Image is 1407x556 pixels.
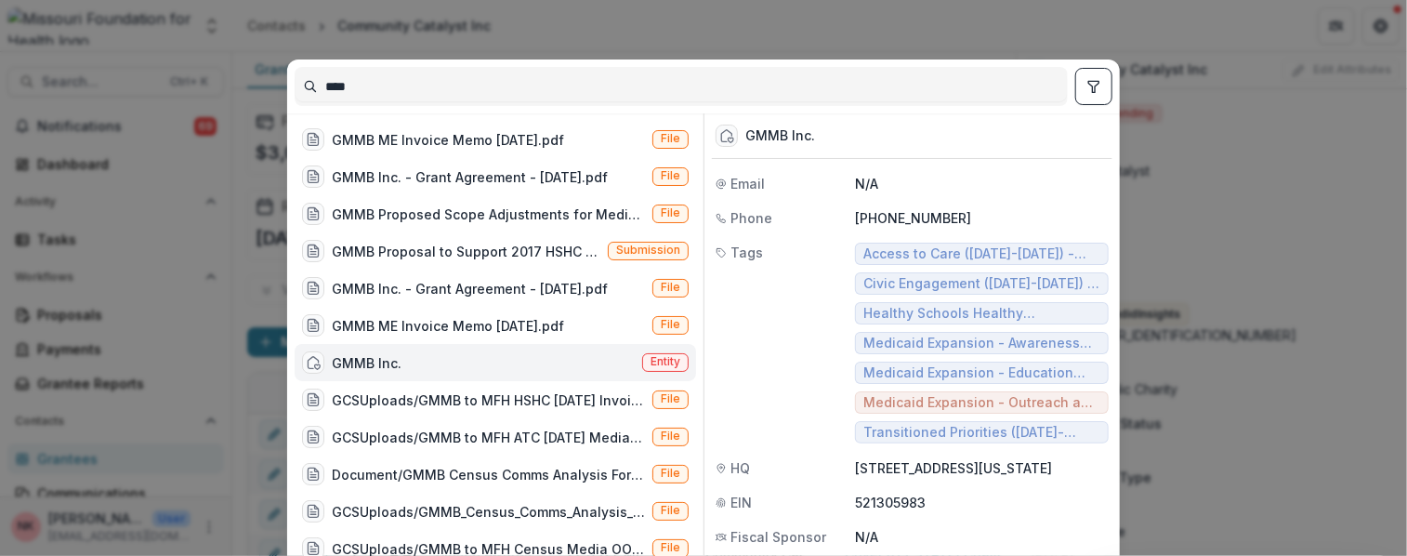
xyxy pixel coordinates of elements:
[730,458,750,478] span: HQ
[332,242,600,261] div: GMMB Proposal to Support 2017 HSHC Convening (Planning support for 2017 HSHC Convening, including...
[730,243,763,262] span: Tags
[651,355,680,368] span: Entity
[332,465,645,484] div: Document/GMMB Census Comms Analysis Form.doc
[730,208,772,228] span: Phone
[332,167,608,187] div: GMMB Inc. - Grant Agreement - [DATE].pdf
[730,493,752,512] span: EIN
[332,428,645,447] div: GCSUploads/GMMB to MFH ATC [DATE] Media Buy Invoice.pdf
[1075,68,1112,105] button: toggle filters
[332,316,564,336] div: GMMB ME Invoice Memo [DATE].pdf
[855,208,1109,228] p: [PHONE_NUMBER]
[661,281,680,294] span: File
[332,279,608,298] div: GMMB Inc. - Grant Agreement - [DATE].pdf
[661,467,680,480] span: File
[745,128,815,144] div: GMMB Inc.
[661,541,680,554] span: File
[661,132,680,145] span: File
[855,458,1109,478] p: [STREET_ADDRESS][US_STATE]
[332,391,645,410] div: GCSUploads/GMMB to MFH HSHC [DATE] Invoice.pdf
[863,306,1100,322] span: Healthy Schools Healthy Communities ([DATE]-[DATE]) - Schools as the Hub ([DATE]-[DATE])
[332,353,401,373] div: GMMB Inc.
[855,493,1109,512] p: 521305983
[863,276,1100,292] span: Civic Engagement ([DATE]-[DATE]) - Strengthening Local Engagement ([DATE]-[DATE]) - Census ([DATE...
[855,174,1109,193] p: N/A
[661,392,680,405] span: File
[863,336,1100,351] span: Medicaid Expansion - Awareness and Literacy ([DATE]-[DATE])
[661,504,680,517] span: File
[863,395,1100,411] span: Medicaid Expansion - Outreach and Enrollment
[332,130,564,150] div: GMMB ME Invoice Memo [DATE].pdf
[863,425,1100,441] span: Transitioned Priorities ([DATE]-[DATE]) - Healthy Schools Healthy Communities ([DATE]-[DATE])
[730,174,765,193] span: Email
[616,244,680,257] span: Submission
[332,502,645,522] div: GCSUploads/GMMB_Census_Comms_Analysis_Form_Final.doc
[855,527,1109,547] p: N/A
[661,169,680,182] span: File
[661,430,680,443] span: File
[863,365,1100,381] span: Medicaid Expansion - Education and Outreach ([DATE]-[DATE])
[730,527,826,547] span: Fiscal Sponsor
[661,318,680,331] span: File
[332,205,645,224] div: GMMB Proposed Scope Adjustments for Medicaid Outreach Support.msg
[863,246,1100,262] span: Access to Care ([DATE]-[DATE]) - The Net Benefit
[661,206,680,219] span: File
